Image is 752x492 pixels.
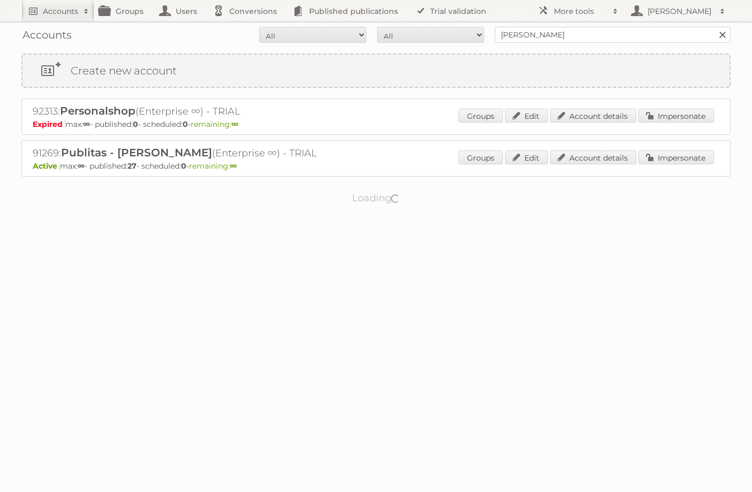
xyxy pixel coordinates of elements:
[458,109,503,123] a: Groups
[22,55,730,87] a: Create new account
[83,119,90,129] strong: ∞
[554,6,607,17] h2: More tools
[33,119,719,129] p: max: - published: - scheduled: -
[231,119,238,129] strong: ∞
[638,150,714,164] a: Impersonate
[505,109,548,123] a: Edit
[60,104,136,117] span: Personalshop
[230,161,237,171] strong: ∞
[458,150,503,164] a: Groups
[638,109,714,123] a: Impersonate
[33,119,65,129] span: Expired
[191,119,238,129] span: remaining:
[645,6,715,17] h2: [PERSON_NAME]
[550,150,636,164] a: Account details
[550,109,636,123] a: Account details
[181,161,186,171] strong: 0
[133,119,138,129] strong: 0
[318,187,434,209] p: Loading
[61,146,212,159] span: Publitas - [PERSON_NAME]
[43,6,78,17] h2: Accounts
[33,161,60,171] span: Active
[505,150,548,164] a: Edit
[33,161,719,171] p: max: - published: - scheduled: -
[33,104,408,118] h2: 92313: (Enterprise ∞) - TRIAL
[127,161,137,171] strong: 27
[183,119,188,129] strong: 0
[78,161,85,171] strong: ∞
[189,161,237,171] span: remaining:
[33,146,408,160] h2: 91269: (Enterprise ∞) - TRIAL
